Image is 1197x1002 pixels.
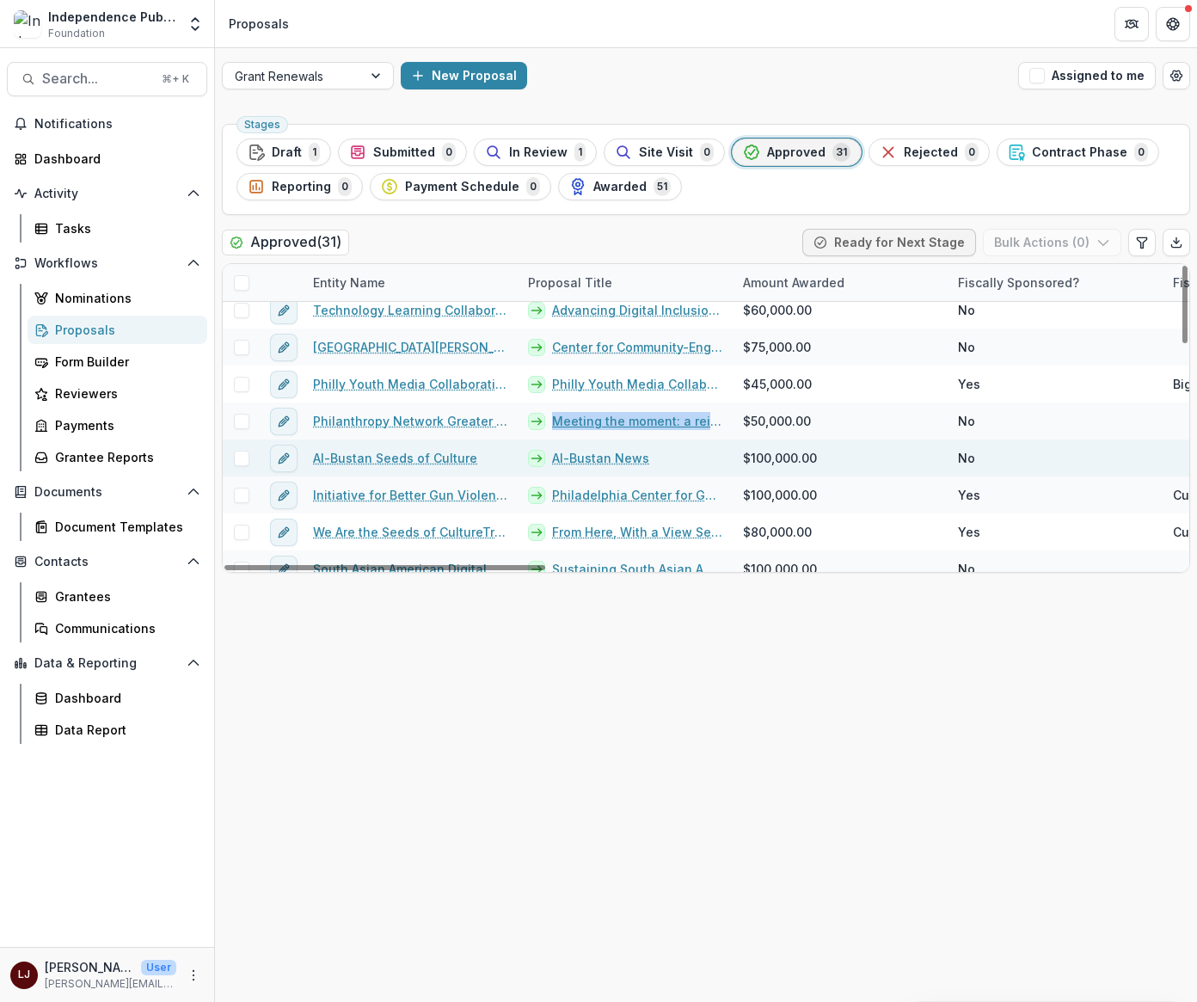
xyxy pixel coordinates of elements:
button: In Review1 [474,138,597,166]
a: Grantees [28,582,207,611]
button: edit [270,371,298,398]
button: New Proposal [401,62,527,89]
div: Entity Name [303,264,518,301]
a: Form Builder [28,347,207,376]
button: Open Workflows [7,249,207,277]
a: Payments [28,411,207,440]
span: 51 [654,177,671,196]
button: Open Documents [7,478,207,506]
span: $75,000.00 [743,338,811,356]
span: No [958,412,975,430]
a: We Are the Seeds of CultureTrust [313,523,507,541]
span: No [958,338,975,356]
button: Bulk Actions (0) [983,229,1121,256]
img: Independence Public Media Foundation [14,10,41,38]
span: In Review [509,145,568,160]
a: From Here, With a View Season 5 (continued) and Season 6 [552,523,722,541]
a: Al-Bustan News [552,449,649,467]
span: $60,000.00 [743,301,812,319]
span: Search... [42,71,151,87]
span: Activity [34,187,180,201]
button: Open entity switcher [183,7,207,41]
button: edit [270,519,298,546]
div: Tasks [55,219,193,237]
div: Dashboard [34,150,193,168]
div: Reviewers [55,384,193,403]
button: Submitted0 [338,138,467,166]
div: Fiscally Sponsored? [948,264,1163,301]
nav: breadcrumb [222,11,296,36]
a: Technology Learning Collaborative [313,301,507,319]
div: Amount Awarded [733,264,948,301]
button: More [183,965,204,986]
span: $45,000.00 [743,375,812,393]
span: Contacts [34,555,180,569]
span: 0 [526,177,540,196]
span: $80,000.00 [743,523,812,541]
a: Communications [28,614,207,642]
button: edit [270,482,298,509]
div: Proposal Title [518,274,623,292]
span: $100,000.00 [743,486,817,504]
button: Get Help [1156,7,1190,41]
div: Nominations [55,289,193,307]
span: Approved [767,145,826,160]
a: Meeting the moment: a reinvigorated Network at a crucial time [552,412,722,430]
button: Assigned to me [1018,62,1156,89]
span: Documents [34,485,180,500]
span: Notifications [34,117,200,132]
span: 0 [700,143,714,162]
button: edit [270,556,298,583]
span: No [958,449,975,467]
button: Reporting0 [236,173,363,200]
a: Philly Youth Media Collaborative [313,375,507,393]
span: Submitted [373,145,435,160]
button: Approved31 [732,138,862,166]
a: Nominations [28,284,207,312]
a: Philanthropy Network Greater [GEOGRAPHIC_DATA] [313,412,507,430]
div: ⌘ + K [158,70,193,89]
a: Grantee Reports [28,443,207,471]
p: [PERSON_NAME] [45,958,134,976]
a: Document Templates [28,513,207,541]
span: $100,000.00 [743,449,817,467]
span: Rejected [904,145,958,160]
div: Proposal Title [518,264,733,301]
span: Yes [958,523,980,541]
div: Grantees [55,587,193,606]
a: [GEOGRAPHIC_DATA][PERSON_NAME]'s Center for Community Engaged Media [313,338,507,356]
button: Draft1 [236,138,331,166]
a: Advancing Digital Inclusion in [GEOGRAPHIC_DATA] [552,301,722,319]
span: 31 [832,143,850,162]
a: Proposals [28,316,207,344]
div: Amount Awarded [733,274,855,292]
div: Proposals [229,15,289,33]
div: Data Report [55,721,193,739]
div: Proposals [55,321,193,339]
a: Philly Youth Media Collaborative - MultiMedia Producer Apprenticeship [552,375,722,393]
a: Philadelphia Center for Gun Violence Reporting [552,486,722,504]
div: Fiscally Sponsored? [948,274,1090,292]
span: Contract Phase [1032,145,1127,160]
span: Yes [958,486,980,504]
div: Dashboard [55,689,193,707]
span: 1 [309,143,320,162]
div: Grantee Reports [55,448,193,466]
span: $50,000.00 [743,412,811,430]
span: Site Visit [639,145,693,160]
button: Edit table settings [1128,229,1156,256]
button: Partners [1114,7,1149,41]
button: Contract Phase0 [997,138,1159,166]
button: Notifications [7,110,207,138]
button: Open Data & Reporting [7,649,207,677]
span: Awarded [593,180,647,194]
div: Entity Name [303,274,396,292]
h2: Approved ( 31 ) [222,230,349,255]
div: Payments [55,416,193,434]
button: edit [270,445,298,472]
span: 1 [574,143,586,162]
a: Dashboard [28,684,207,712]
span: Stages [244,119,280,131]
